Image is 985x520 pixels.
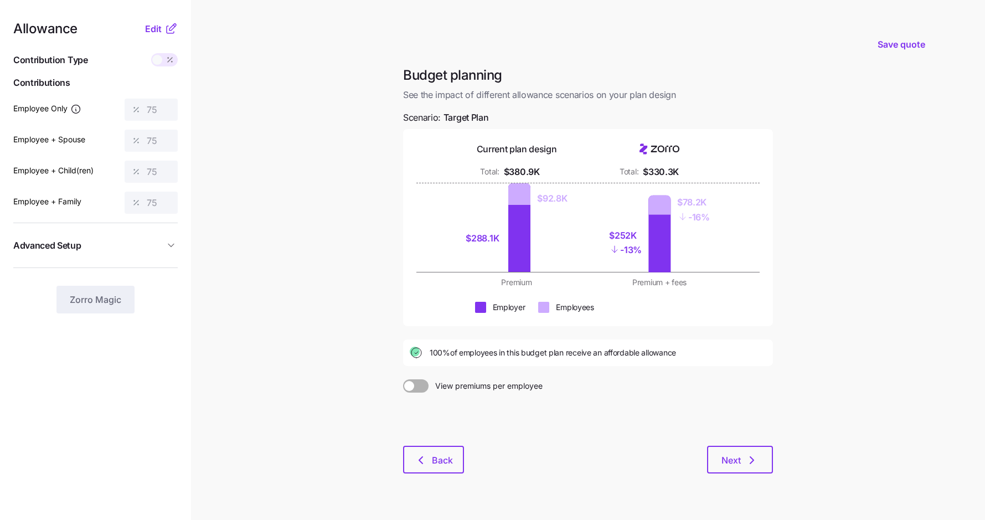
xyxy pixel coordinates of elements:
[480,166,499,177] div: Total:
[13,76,178,90] span: Contributions
[70,293,121,306] span: Zorro Magic
[13,22,78,35] span: Allowance
[56,286,135,313] button: Zorro Magic
[466,231,502,245] div: $288.1K
[13,133,85,146] label: Employee + Spouse
[677,209,710,224] div: - 16%
[556,302,594,313] div: Employees
[13,102,81,115] label: Employee Only
[403,88,773,102] span: See the impact of different allowance scenarios on your plan design
[477,142,557,156] div: Current plan design
[429,379,543,393] span: View premiums per employee
[430,347,676,358] span: 100% of employees in this budget plan receive an affordable allowance
[145,22,162,35] span: Edit
[13,164,94,177] label: Employee + Child(ren)
[609,242,642,257] div: - 13%
[452,277,581,288] div: Premium
[878,38,925,51] span: Save quote
[677,195,710,209] div: $78.2K
[493,302,525,313] div: Employer
[595,277,724,288] div: Premium + fees
[609,229,642,243] div: $252K
[13,239,81,253] span: Advanced Setup
[443,111,488,125] span: Target Plan
[13,232,178,259] button: Advanced Setup
[643,165,679,179] div: $330.3K
[403,446,464,473] button: Back
[403,66,773,84] h1: Budget planning
[620,166,638,177] div: Total:
[13,53,88,67] span: Contribution Type
[721,454,741,467] span: Next
[869,29,934,60] button: Save quote
[504,165,540,179] div: $380.9K
[537,192,567,205] div: $92.8K
[145,22,164,35] button: Edit
[432,454,453,467] span: Back
[403,111,488,125] span: Scenario:
[707,446,773,473] button: Next
[13,195,81,208] label: Employee + Family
